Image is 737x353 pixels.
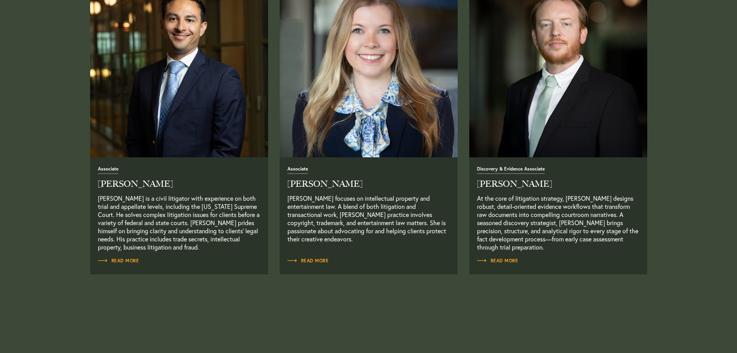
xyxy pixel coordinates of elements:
span: Associate [98,167,118,174]
a: Read Full Bio [287,165,450,251]
p: [PERSON_NAME] focuses on intellectual property and entertainment law. A blend of both litigation ... [287,194,450,251]
p: At the core of litigation strategy, [PERSON_NAME] designs robust, detail-oriented evidence workfl... [477,194,640,251]
span: Associate [287,167,308,174]
a: Read Full Bio [477,257,518,265]
p: [PERSON_NAME] is a civil litigator with experience on both trial and appellate levels, including ... [98,194,260,251]
a: Read Full Bio [287,257,329,265]
a: Read Full Bio [98,257,139,265]
h2: [PERSON_NAME] [98,180,260,188]
h2: [PERSON_NAME] [287,180,450,188]
span: Read More [287,258,329,263]
span: Read More [477,258,518,263]
h2: [PERSON_NAME] [477,180,640,188]
a: Read Full Bio [98,165,260,251]
span: Read More [98,258,139,263]
span: Discovery & Evidence Associate [477,167,545,174]
a: Read Full Bio [477,165,640,251]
